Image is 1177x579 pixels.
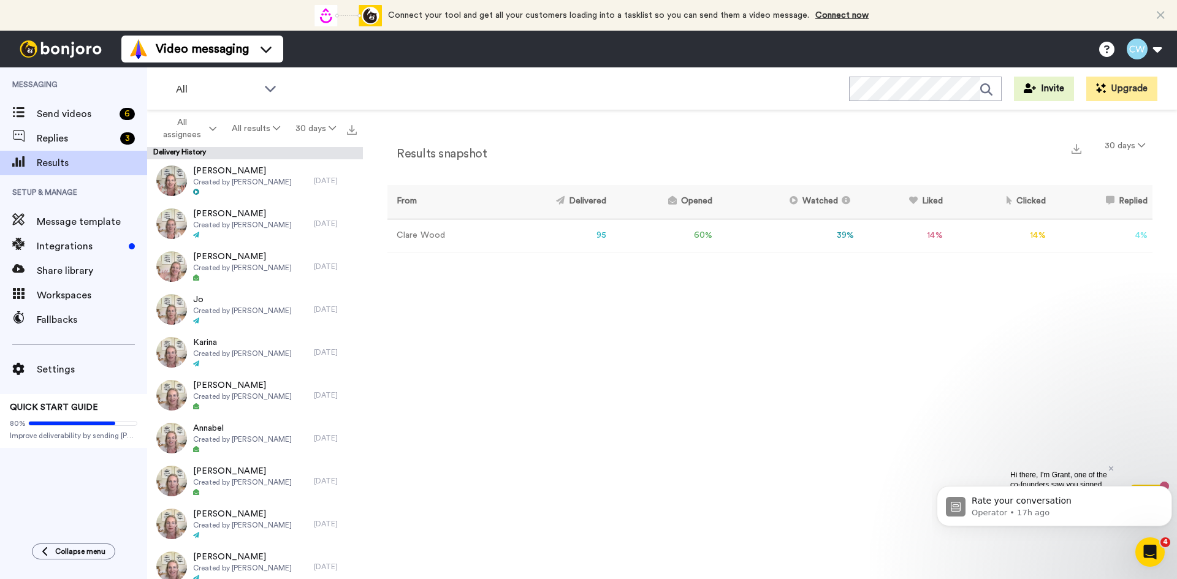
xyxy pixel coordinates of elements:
td: 14 % [948,219,1051,252]
img: d569b4c3-b162-4737-84d6-e87039392944-thumb.jpg [156,294,187,325]
h2: Results snapshot [387,147,487,161]
td: 4 % [1051,219,1152,252]
button: All assignees [150,112,224,146]
button: 30 days [288,118,343,140]
img: 49670242-5f4c-4516-9e45-dcee807617f3-thumb.jpg [156,509,187,539]
th: Liked [859,185,948,219]
span: Message template [37,214,147,229]
img: mute-white.svg [39,39,54,54]
a: [PERSON_NAME]Created by [PERSON_NAME][DATE] [147,202,363,245]
img: vm-color.svg [129,39,148,59]
td: Clare Wood [387,219,495,252]
img: export.svg [1072,144,1081,154]
a: [PERSON_NAME]Created by [PERSON_NAME][DATE] [147,159,363,202]
span: Replies [37,131,115,146]
button: Export all results that match these filters now. [343,119,360,138]
span: Created by [PERSON_NAME] [193,477,292,487]
span: Created by [PERSON_NAME] [193,520,292,530]
span: Created by [PERSON_NAME] [193,434,292,444]
button: Export a summary of each team member’s results that match this filter now. [1068,139,1085,157]
img: 8be584b5-1789-45bc-91e0-b6d670d331a2-thumb.jpg [156,165,187,196]
td: 14 % [859,219,948,252]
span: Annabel [193,422,292,434]
img: bj-logo-header-white.svg [15,40,107,58]
span: [PERSON_NAME] [193,208,292,220]
div: [DATE] [314,390,357,400]
button: All results [224,118,288,140]
span: Created by [PERSON_NAME] [193,563,292,573]
a: [PERSON_NAME]Created by [PERSON_NAME][DATE] [147,374,363,417]
a: [PERSON_NAME]Created by [PERSON_NAME][DATE] [147,460,363,502]
span: Results [37,156,147,170]
span: 4 [1160,537,1170,547]
button: Invite [1014,77,1074,101]
span: Video messaging [156,40,249,58]
div: animation [314,5,382,26]
span: Created by [PERSON_NAME] [193,220,292,230]
a: KarinaCreated by [PERSON_NAME][DATE] [147,331,363,374]
span: [PERSON_NAME] [193,165,292,177]
div: [DATE] [314,347,357,357]
th: Delivered [495,185,611,219]
div: [DATE] [314,176,357,186]
span: Improve deliverability by sending [PERSON_NAME]’s from your own email [10,431,137,441]
div: 3 [120,132,135,145]
span: All [176,82,258,97]
span: Send videos [37,107,115,121]
a: [PERSON_NAME]Created by [PERSON_NAME][DATE] [147,245,363,288]
span: Collapse menu [55,547,105,556]
img: a8fbee1a-2861-4c7f-bce7-203d2a597c75-thumb.jpg [156,466,187,496]
a: AnnabelCreated by [PERSON_NAME][DATE] [147,417,363,460]
span: Share library [37,263,147,278]
img: 3183ab3e-59ed-45f6-af1c-10226f767056-1659068401.jpg [1,2,34,36]
div: [DATE] [314,262,357,271]
th: Replied [1051,185,1152,219]
span: Created by [PERSON_NAME] [193,263,292,273]
div: Delivery History [147,147,363,159]
img: bd576cd7-c9cc-494d-b668-0031faf29840-thumb.jpg [156,423,187,453]
img: c6872a26-ab14-4005-8555-ecf50d2b4be7-thumb.jpg [156,251,187,282]
button: 30 days [1097,135,1152,157]
span: Settings [37,362,147,377]
th: From [387,185,495,219]
th: Opened [611,185,717,219]
div: [DATE] [314,476,357,486]
a: Connect now [815,11,869,20]
div: [DATE] [314,433,357,443]
div: 6 [120,108,135,120]
div: [DATE] [314,519,357,529]
th: Watched [717,185,859,219]
span: Hi there, I'm Grant, one of the co-founders saw you signed up & wanted to say hi. I've helped hun... [69,10,166,107]
a: JoCreated by [PERSON_NAME][DATE] [147,288,363,331]
span: 80% [10,418,26,428]
span: Created by [PERSON_NAME] [193,392,292,401]
span: Created by [PERSON_NAME] [193,306,292,316]
span: Connect your tool and get all your customers loading into a tasklist so you can send them a video... [388,11,809,20]
div: [DATE] [314,562,357,572]
span: [PERSON_NAME] [193,551,292,563]
span: Jo [193,293,292,306]
img: 1f13a48f-058d-4b0a-84e7-46ebd22c7d96-thumb.jpg [156,337,187,368]
span: [PERSON_NAME] [193,508,292,520]
th: Clicked [948,185,1051,219]
img: 77d93b54-a265-4f10-a92c-dbaf4ebd980c-thumb.jpg [156,208,187,239]
td: 39 % [717,219,859,252]
a: [PERSON_NAME]Created by [PERSON_NAME][DATE] [147,502,363,545]
button: Collapse menu [32,543,115,559]
span: [PERSON_NAME] [193,465,292,477]
td: 60 % [611,219,717,252]
span: Integrations [37,239,124,254]
div: [DATE] [314,305,357,314]
span: [PERSON_NAME] [193,379,292,392]
iframe: Intercom notifications message [932,460,1177,546]
div: [DATE] [314,219,357,229]
span: Karina [193,336,292,349]
span: Workspaces [37,288,147,303]
button: Upgrade [1086,77,1157,101]
td: 95 [495,219,611,252]
span: Created by [PERSON_NAME] [193,349,292,358]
